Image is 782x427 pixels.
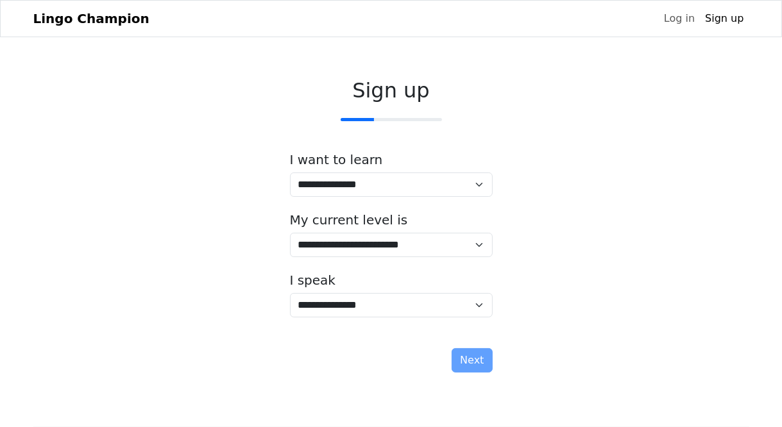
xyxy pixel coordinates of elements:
h2: Sign up [290,78,493,103]
label: I want to learn [290,152,383,167]
label: My current level is [290,212,408,228]
a: Sign up [700,6,749,31]
a: Log in [659,6,700,31]
label: I speak [290,272,336,288]
a: Lingo Champion [33,6,149,31]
